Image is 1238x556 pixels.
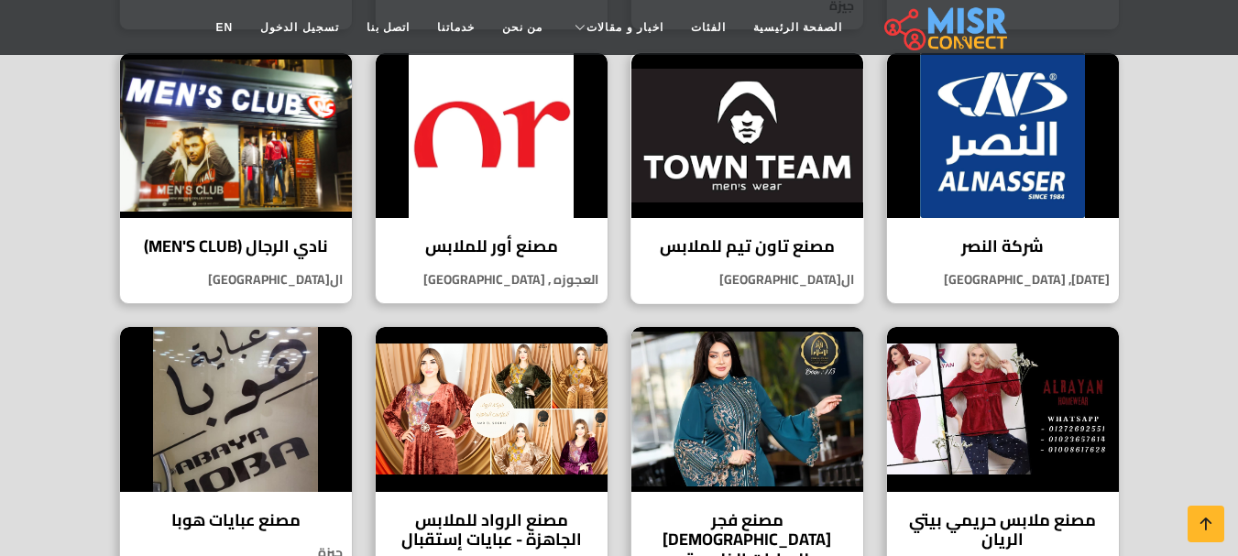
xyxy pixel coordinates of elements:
[586,19,663,36] span: اخبار و مقالات
[556,10,677,45] a: اخبار و مقالات
[677,10,740,45] a: الفئات
[134,510,338,530] h4: مصنع عبايات هوبا
[120,327,352,492] img: مصنع عبايات هوبا
[887,270,1119,289] p: [DATE], [GEOGRAPHIC_DATA]
[376,270,608,289] p: العجوزه , [GEOGRAPHIC_DATA]
[134,236,338,256] h4: نادي الرجال (MEN'S CLUB)
[901,236,1105,256] h4: شركة النصر
[619,52,875,304] a: مصنع تاون تيم للملابس مصنع تاون تيم للملابس ال[GEOGRAPHIC_DATA]
[631,270,863,289] p: ال[GEOGRAPHIC_DATA]
[247,10,352,45] a: تسجيل الدخول
[740,10,856,45] a: الصفحة الرئيسية
[645,236,849,256] h4: مصنع تاون تيم للملابس
[631,53,863,218] img: مصنع تاون تيم للملابس
[901,510,1105,550] h4: مصنع ملابس حريمي بيتي الريان
[376,53,608,218] img: مصنع أور للملابس
[631,327,863,492] img: مصنع فجر الإسلام للعبايات الخليجية
[887,327,1119,492] img: مصنع ملابس حريمي بيتي الريان
[875,52,1131,304] a: شركة النصر شركة النصر [DATE], [GEOGRAPHIC_DATA]
[376,327,608,492] img: مصنع الرواد للملابس الجاهزة - عبايات إستقبال
[120,53,352,218] img: نادي الرجال (MEN'S CLUB)
[203,10,247,45] a: EN
[884,5,1007,50] img: main.misr_connect
[353,10,423,45] a: اتصل بنا
[389,510,594,550] h4: مصنع الرواد للملابس الجاهزة - عبايات إستقبال
[423,10,488,45] a: خدماتنا
[120,270,352,289] p: ال[GEOGRAPHIC_DATA]
[108,52,364,304] a: نادي الرجال (MEN'S CLUB) نادي الرجال (MEN'S CLUB) ال[GEOGRAPHIC_DATA]
[364,52,619,304] a: مصنع أور للملابس مصنع أور للملابس العجوزه , [GEOGRAPHIC_DATA]
[887,53,1119,218] img: شركة النصر
[389,236,594,256] h4: مصنع أور للملابس
[488,10,556,45] a: من نحن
